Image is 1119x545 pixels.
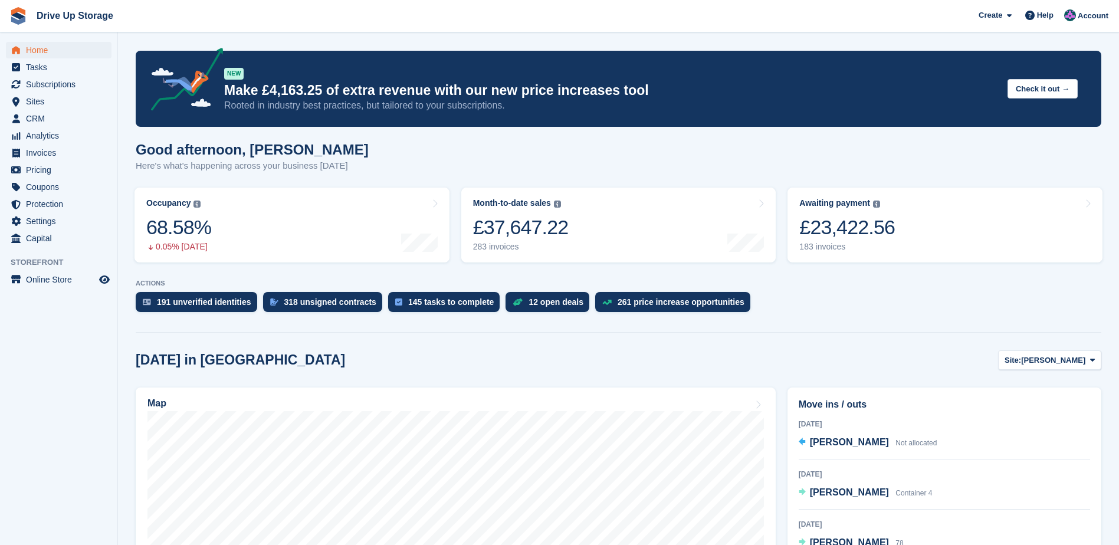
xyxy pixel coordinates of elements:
img: verify_identity-adf6edd0f0f0b5bbfe63781bf79b02c33cf7c696d77639b501bdc392416b5a36.svg [143,298,151,306]
h2: Move ins / outs [799,398,1090,412]
span: Tasks [26,59,97,75]
h2: [DATE] in [GEOGRAPHIC_DATA] [136,352,345,368]
img: contract_signature_icon-13c848040528278c33f63329250d36e43548de30e8caae1d1a13099fd9432cc5.svg [270,298,278,306]
span: Protection [26,196,97,212]
p: Here's what's happening across your business [DATE] [136,159,369,173]
a: menu [6,93,111,110]
span: Storefront [11,257,117,268]
a: menu [6,196,111,212]
span: Analytics [26,127,97,144]
p: Make £4,163.25 of extra revenue with our new price increases tool [224,82,998,99]
span: [PERSON_NAME] [810,437,889,447]
span: Not allocated [895,439,937,447]
div: Occupancy [146,198,191,208]
a: menu [6,271,111,288]
p: ACTIONS [136,280,1101,287]
span: CRM [26,110,97,127]
div: 261 price increase opportunities [618,297,744,307]
div: NEW [224,68,244,80]
div: £23,422.56 [799,215,895,239]
a: menu [6,230,111,247]
div: 0.05% [DATE] [146,242,211,252]
div: Month-to-date sales [473,198,551,208]
a: menu [6,213,111,229]
a: menu [6,162,111,178]
h1: Good afternoon, [PERSON_NAME] [136,142,369,157]
div: [DATE] [799,419,1090,429]
a: Preview store [97,272,111,287]
span: Help [1037,9,1054,21]
span: Account [1078,10,1108,22]
span: Create [979,9,1002,21]
span: Coupons [26,179,97,195]
img: deal-1b604bf984904fb50ccaf53a9ad4b4a5d6e5aea283cecdc64d6e3604feb123c2.svg [513,298,523,306]
img: stora-icon-8386f47178a22dfd0bd8f6a31ec36ba5ce8667c1dd55bd0f319d3a0aa187defe.svg [9,7,27,25]
div: 318 unsigned contracts [284,297,376,307]
a: menu [6,42,111,58]
div: 12 open deals [529,297,583,307]
a: menu [6,127,111,144]
a: 318 unsigned contracts [263,292,388,318]
a: Drive Up Storage [32,6,118,25]
img: price_increase_opportunities-93ffe204e8149a01c8c9dc8f82e8f89637d9d84a8eef4429ea346261dce0b2c0.svg [602,300,612,305]
div: 183 invoices [799,242,895,252]
span: Container 4 [895,489,932,497]
a: 145 tasks to complete [388,292,506,318]
div: 283 invoices [473,242,569,252]
span: Sites [26,93,97,110]
img: Andy [1064,9,1076,21]
span: Site: [1005,354,1021,366]
div: [DATE] [799,469,1090,480]
img: icon-info-grey-7440780725fd019a000dd9b08b2336e03edf1995a4989e88bcd33f0948082b44.svg [873,201,880,208]
a: Occupancy 68.58% 0.05% [DATE] [134,188,449,262]
a: 191 unverified identities [136,292,263,318]
button: Check it out → [1008,79,1078,99]
p: Rooted in industry best practices, but tailored to your subscriptions. [224,99,998,112]
span: Subscriptions [26,76,97,93]
div: 191 unverified identities [157,297,251,307]
a: [PERSON_NAME] Container 4 [799,485,933,501]
img: icon-info-grey-7440780725fd019a000dd9b08b2336e03edf1995a4989e88bcd33f0948082b44.svg [193,201,201,208]
a: Month-to-date sales £37,647.22 283 invoices [461,188,776,262]
h2: Map [147,398,166,409]
span: Capital [26,230,97,247]
a: menu [6,110,111,127]
div: £37,647.22 [473,215,569,239]
a: menu [6,59,111,75]
span: Settings [26,213,97,229]
img: task-75834270c22a3079a89374b754ae025e5fb1db73e45f91037f5363f120a921f8.svg [395,298,402,306]
a: Awaiting payment £23,422.56 183 invoices [787,188,1102,262]
div: 145 tasks to complete [408,297,494,307]
a: 12 open deals [506,292,595,318]
div: 68.58% [146,215,211,239]
a: menu [6,179,111,195]
span: Home [26,42,97,58]
span: [PERSON_NAME] [810,487,889,497]
span: Online Store [26,271,97,288]
a: [PERSON_NAME] Not allocated [799,435,937,451]
a: 261 price increase opportunities [595,292,756,318]
span: [PERSON_NAME] [1021,354,1085,366]
div: [DATE] [799,519,1090,530]
a: menu [6,76,111,93]
img: price-adjustments-announcement-icon-8257ccfd72463d97f412b2fc003d46551f7dbcb40ab6d574587a9cd5c0d94... [141,48,224,115]
button: Site: [PERSON_NAME] [998,350,1101,370]
img: icon-info-grey-7440780725fd019a000dd9b08b2336e03edf1995a4989e88bcd33f0948082b44.svg [554,201,561,208]
span: Invoices [26,145,97,161]
span: Pricing [26,162,97,178]
div: Awaiting payment [799,198,870,208]
a: menu [6,145,111,161]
